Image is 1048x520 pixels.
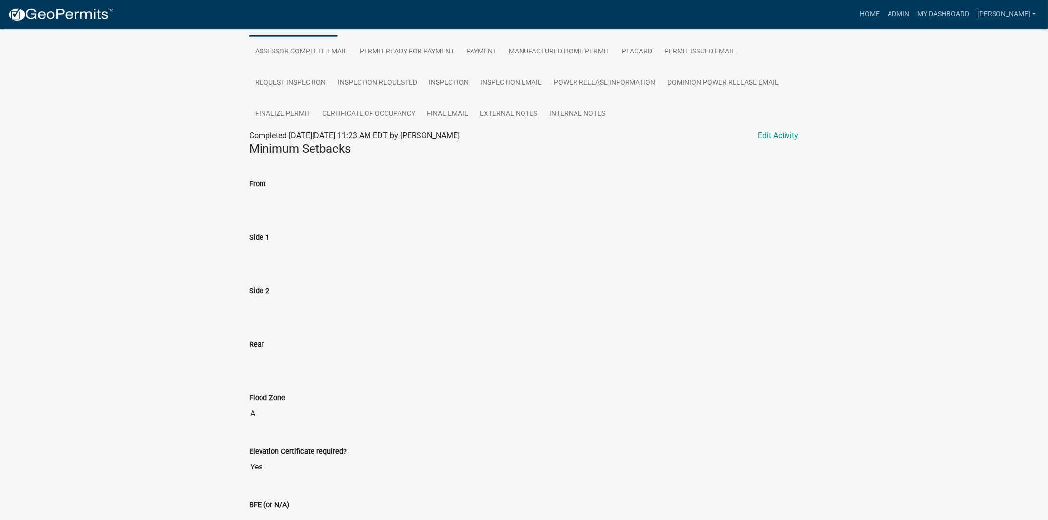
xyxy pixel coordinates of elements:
label: Flood Zone [249,395,285,402]
a: Certificate of Occupancy [316,99,421,130]
label: BFE (or N/A) [249,502,289,509]
a: Payment [460,36,503,68]
a: Power Release Information [548,67,661,99]
a: Dominion Power Release Email [661,67,785,99]
a: Inspection Email [474,67,548,99]
label: Front [249,181,266,188]
a: Request Inspection [249,67,332,99]
h4: Minimum Setbacks [249,142,799,156]
a: Permit Issued Email [658,36,741,68]
label: Side 2 [249,288,269,295]
span: Completed [DATE][DATE] 11:23 AM EDT by [PERSON_NAME] [249,131,460,140]
label: Rear [249,341,264,348]
label: Elevation Certificate required? [249,448,347,455]
a: Admin [884,5,913,24]
a: Inspection [423,67,474,99]
a: Manufactured Home Permit [503,36,616,68]
a: Inspection Requested [332,67,423,99]
a: Finalize Permit [249,99,316,130]
a: Placard [616,36,658,68]
a: Assessor Complete Email [249,36,354,68]
a: Permit Ready for Payment [354,36,460,68]
a: My Dashboard [913,5,973,24]
label: Side 1 [249,234,269,241]
a: [PERSON_NAME] [973,5,1040,24]
a: Edit Activity [758,130,799,142]
a: Final Email [421,99,474,130]
a: Home [856,5,884,24]
a: External Notes [474,99,543,130]
a: Internal Notes [543,99,611,130]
